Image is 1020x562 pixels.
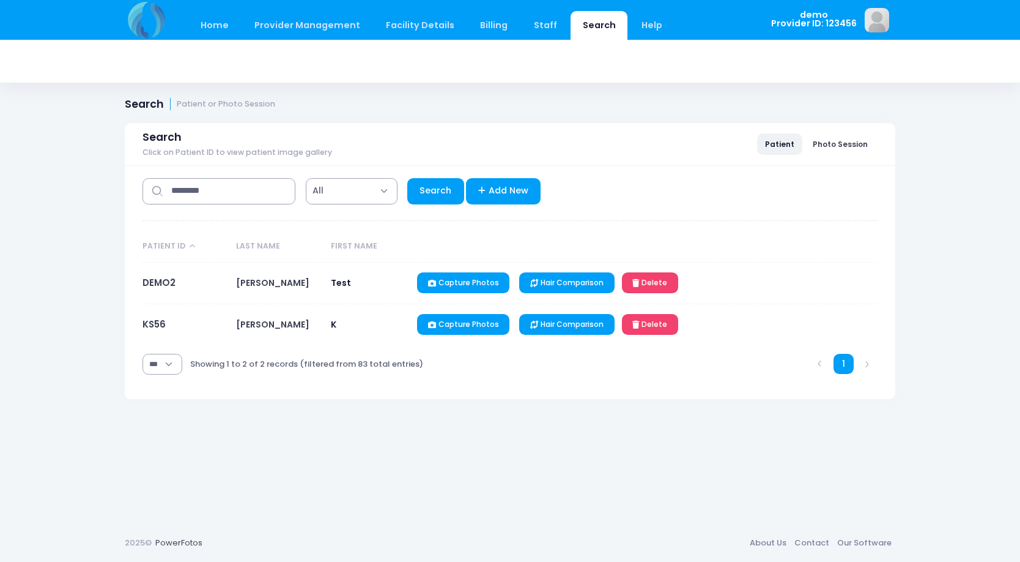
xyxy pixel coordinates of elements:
[142,131,182,144] span: Search
[757,133,802,154] a: Patient
[833,354,854,374] a: 1
[571,11,627,40] a: Search
[468,11,520,40] a: Billing
[242,11,372,40] a: Provider Management
[622,272,678,293] a: Delete
[125,98,275,111] h1: Search
[790,532,833,554] a: Contact
[306,178,397,204] span: All
[236,277,309,289] span: [PERSON_NAME]
[177,100,275,109] small: Patient or Photo Session
[142,276,176,289] a: DEMO2
[417,272,509,293] a: Capture Photos
[417,314,509,335] a: Capture Photos
[745,532,790,554] a: About Us
[374,11,467,40] a: Facility Details
[331,277,351,289] span: Test
[325,231,412,263] th: First Name: activate to sort column ascending
[331,318,336,331] span: K
[188,11,240,40] a: Home
[865,8,889,32] img: image
[142,148,332,157] span: Click on Patient ID to view patient image gallery
[466,178,541,204] a: Add New
[833,532,895,554] a: Our Software
[522,11,569,40] a: Staff
[407,178,464,204] a: Search
[622,314,678,335] a: Delete
[519,314,614,335] a: Hair Comparison
[771,10,857,28] span: demo Provider ID: 123456
[236,318,309,331] span: [PERSON_NAME]
[142,231,230,263] th: Patient ID: activate to sort column descending
[190,350,423,378] div: Showing 1 to 2 of 2 records (filtered from 83 total entries)
[230,231,325,263] th: Last Name: activate to sort column ascending
[805,133,876,154] a: Photo Session
[630,11,674,40] a: Help
[142,318,166,331] a: KS56
[312,184,323,197] span: All
[155,537,202,549] a: PowerFotos
[125,537,152,549] span: 2025©
[519,272,614,293] a: Hair Comparison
